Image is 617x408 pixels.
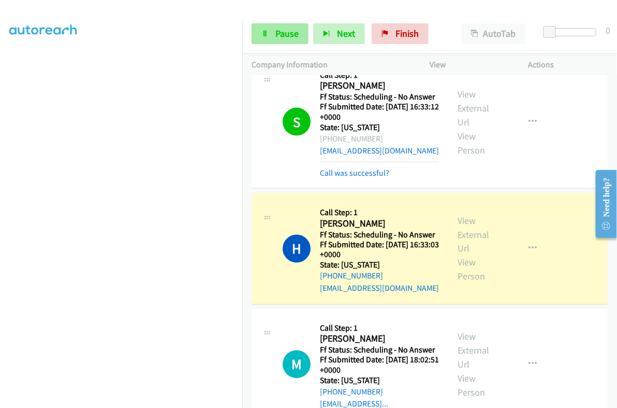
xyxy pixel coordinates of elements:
[320,92,439,102] h5: Ff Status: Scheduling - No Answer
[283,235,311,263] h1: H
[606,23,610,37] div: 0
[458,373,485,399] a: View Person
[320,122,439,133] h5: State: [US_STATE]
[320,168,389,178] a: Call was successful?
[313,23,365,44] button: Next
[320,345,439,356] h5: Ff Status: Scheduling - No Answer
[587,163,617,245] iframe: Resource Center
[320,376,439,386] h5: State: [US_STATE]
[430,59,509,71] p: View
[337,27,355,39] span: Next
[320,260,439,271] h5: State: [US_STATE]
[320,284,439,293] a: [EMAIL_ADDRESS][DOMAIN_NAME]
[461,23,525,44] button: AutoTab
[395,27,419,39] span: Finish
[320,323,439,334] h5: Call Step: 1
[320,271,383,281] a: [PHONE_NUMBER]
[320,133,439,145] div: [PHONE_NUMBER]
[320,102,439,122] h5: Ff Submitted Date: [DATE] 16:33:12 +0000
[458,257,485,283] a: View Person
[275,27,299,39] span: Pause
[320,230,439,240] h5: Ff Status: Scheduling - No Answer
[252,59,411,71] p: Company Information
[283,350,311,378] div: The call is yet to be attempted
[320,355,439,375] h5: Ff Submitted Date: [DATE] 18:02:51 +0000
[320,207,439,218] h5: Call Step: 1
[372,23,429,44] a: Finish
[458,215,489,255] a: View External Url
[528,59,608,71] p: Actions
[320,387,383,397] a: [PHONE_NUMBER]
[458,88,489,128] a: View External Url
[458,331,489,371] a: View External Url
[320,333,439,345] h2: [PERSON_NAME]
[320,146,439,156] a: [EMAIL_ADDRESS][DOMAIN_NAME]
[320,80,439,92] h2: [PERSON_NAME]
[458,130,485,156] a: View Person
[320,240,439,260] h5: Ff Submitted Date: [DATE] 16:33:03 +0000
[320,218,439,230] h2: [PERSON_NAME]
[549,28,596,36] div: Delay between calls (in seconds)
[252,23,308,44] a: Pause
[283,350,311,378] h1: M
[283,108,311,136] h1: S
